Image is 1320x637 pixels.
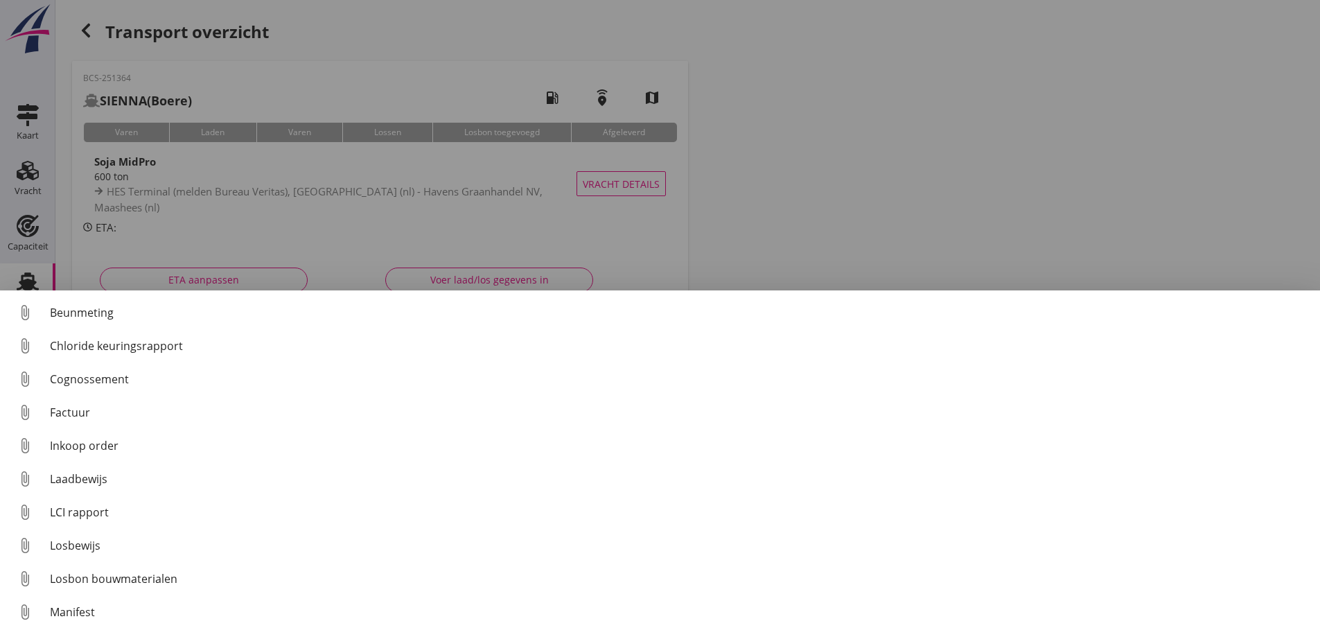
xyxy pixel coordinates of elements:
i: attach_file [14,568,36,590]
i: attach_file [14,534,36,557]
div: Beunmeting [50,304,1309,321]
div: Inkoop order [50,437,1309,454]
i: attach_file [14,401,36,424]
i: attach_file [14,501,36,523]
i: attach_file [14,302,36,324]
div: Losbewijs [50,537,1309,554]
div: LCI rapport [50,504,1309,521]
i: attach_file [14,601,36,623]
div: Manifest [50,604,1309,620]
i: attach_file [14,468,36,490]
div: Losbon bouwmaterialen [50,570,1309,587]
div: Cognossement [50,371,1309,387]
div: Chloride keuringsrapport [50,338,1309,354]
i: attach_file [14,368,36,390]
i: attach_file [14,435,36,457]
div: Factuur [50,404,1309,421]
div: Laadbewijs [50,471,1309,487]
i: attach_file [14,335,36,357]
